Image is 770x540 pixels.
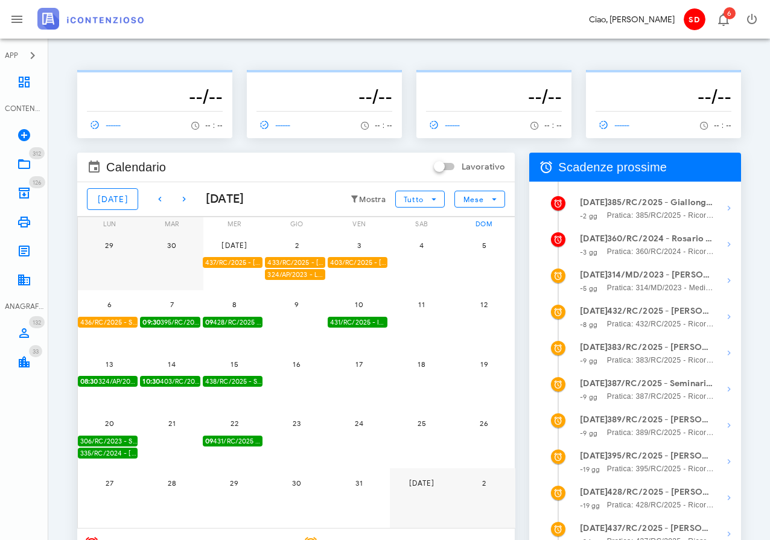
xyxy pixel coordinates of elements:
span: 11 [410,300,434,309]
strong: 09 [205,437,213,445]
span: [DATE] [221,241,247,250]
button: 2 [472,471,496,495]
small: -9 gg [580,357,597,365]
button: Mostra dettagli [717,449,741,474]
button: 20 [97,411,121,436]
button: 6 [97,293,121,317]
strong: [DATE] [580,523,608,533]
div: 324/AP/2023 - Latino Impianti Snc - Inviare Memorie per Udienza [265,269,325,281]
button: 16 [285,352,309,376]
div: ANAGRAFICA [5,301,43,312]
span: Pratica: 383/RC/2025 - Ricorso contro Agenzia Delle Entrate D. P. Di [GEOGRAPHIC_DATA] (Udienza) [607,354,714,366]
span: 324/AP/2023 - Latino Impianti Snc - Presentarsi in Udienza [80,376,138,387]
small: -19 gg [580,501,600,510]
button: Mostra dettagli [717,232,741,256]
span: 17 [347,360,371,369]
button: 18 [410,352,434,376]
button: 12 [472,293,496,317]
span: Distintivo [29,147,45,159]
span: 15 [222,360,246,369]
strong: [DATE] [580,378,608,389]
small: -2 gg [580,212,597,220]
span: 12 [472,300,496,309]
span: 13 [97,360,121,369]
span: 16 [285,360,309,369]
span: 18 [410,360,434,369]
button: 25 [410,411,434,436]
button: 29 [222,471,246,495]
strong: [DATE] [580,233,608,244]
div: 335/RC/2024 - [PERSON_NAME] Italia - Impugnare la Decisione del Giudice (Favorevole) [78,448,138,459]
p: -------------- [426,75,562,84]
span: 30 [160,241,184,250]
span: Pratica: 385/RC/2025 - Ricorso contro Agenzia Delle Entrate D. P. Di [GEOGRAPHIC_DATA], Agenzia D... [607,209,714,221]
button: Tutto [395,191,445,208]
span: 7 [160,300,184,309]
small: Mostra [359,195,386,205]
button: SD [679,5,708,34]
div: 431/RC/2025 - Idro-Scalf di [PERSON_NAME] e C. Snc - Invio Memorie per Udienza [328,317,387,328]
h3: --/-- [256,84,392,109]
span: ------ [596,119,631,130]
button: 29 [97,233,121,257]
img: logo-text-2x.png [37,8,144,30]
button: Mostra dettagli [717,305,741,329]
small: -9 gg [580,429,597,437]
span: [DATE] [97,194,128,205]
span: ------ [256,119,291,130]
span: 9 [285,300,309,309]
span: 2 [285,241,309,250]
span: 14 [160,360,184,369]
strong: 387/RC/2025 - Seminario Vescovile Di Noto - Presentarsi in Udienza [607,377,714,390]
strong: 437/RC/2025 - [PERSON_NAME] - Inviare Ricorso [607,522,714,535]
span: 30 [285,478,309,488]
button: 26 [472,411,496,436]
div: 437/RC/2025 - [PERSON_NAME] - Inviare Ricorso [203,257,262,268]
p: -------------- [256,75,392,84]
span: SD [684,8,705,30]
span: 23 [285,419,309,428]
a: ------ [596,116,635,133]
strong: 389/RC/2025 - [PERSON_NAME]si in Udienza [607,413,714,427]
button: 14 [160,352,184,376]
button: 7 [160,293,184,317]
button: Mostra dettagli [717,413,741,437]
strong: [DATE] [580,451,608,461]
strong: 10:30 [142,377,160,386]
strong: [DATE] [580,197,608,208]
button: [DATE] [87,188,138,210]
span: Distintivo [29,316,45,328]
button: 23 [285,411,309,436]
span: 33 [33,348,39,355]
span: 3 [347,241,371,250]
small: -8 gg [580,320,597,329]
span: 26 [472,419,496,428]
strong: 395/RC/2025 - [PERSON_NAME] - Invio Memorie per Udienza [607,449,714,463]
button: 24 [347,411,371,436]
button: 3 [347,233,371,257]
span: Pratica: 387/RC/2025 - Ricorso contro Comune Di Noto (Udienza) [607,390,714,402]
button: 30 [285,471,309,495]
span: 10 [347,300,371,309]
span: Pratica: 432/RC/2025 - Ricorso contro Agenzia Delle Entrate [PERSON_NAME][GEOGRAPHIC_DATA], Agenz... [607,318,714,330]
div: 436/RC/2025 - Seminario Vescovile Di Noto - Inviare Ricorso [78,317,138,328]
button: [DATE] [222,233,246,257]
span: ------ [426,119,461,130]
h3: --/-- [87,84,223,109]
span: Pratica: 389/RC/2025 - Ricorso contro Agenzia Delle Entrate D. P. Di [GEOGRAPHIC_DATA], Agenzia D... [607,427,714,439]
button: 19 [472,352,496,376]
button: 21 [160,411,184,436]
strong: [DATE] [580,487,608,497]
span: 5 [472,241,496,250]
strong: 314/MD/2023 - [PERSON_NAME]si in Udienza [607,268,714,282]
span: -- : -- [205,121,223,130]
span: 29 [97,241,121,250]
span: 428/RC/2025 - [PERSON_NAME]si in Udienza [205,317,262,328]
button: 2 [285,233,309,257]
span: 2 [472,478,496,488]
strong: 09:30 [142,318,161,326]
button: 9 [285,293,309,317]
button: Mostra dettagli [717,268,741,293]
div: mar [140,217,203,230]
span: Distintivo [724,7,736,19]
